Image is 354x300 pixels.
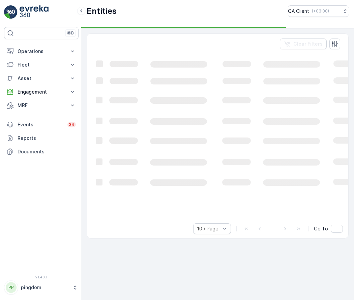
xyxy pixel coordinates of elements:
[312,8,329,14] p: ( +03:00 )
[67,30,74,36] p: ⌘B
[18,102,65,109] p: MRF
[288,5,349,17] button: QA Client(+03:00)
[18,61,65,68] p: Fleet
[18,148,76,155] p: Documents
[280,39,327,49] button: Clear Filters
[4,118,79,131] a: Events34
[69,122,75,127] p: 34
[314,225,328,232] span: Go To
[4,85,79,99] button: Engagement
[4,275,79,279] span: v 1.48.1
[4,145,79,158] a: Documents
[18,135,76,142] p: Reports
[293,41,323,47] p: Clear Filters
[21,284,69,291] p: pingdom
[4,45,79,58] button: Operations
[18,75,65,82] p: Asset
[20,5,49,19] img: logo_light-DOdMpM7g.png
[4,72,79,85] button: Asset
[18,48,65,55] p: Operations
[4,99,79,112] button: MRF
[87,6,117,17] p: Entities
[4,58,79,72] button: Fleet
[18,89,65,95] p: Engagement
[4,131,79,145] a: Reports
[18,121,63,128] p: Events
[6,282,17,293] div: PP
[288,8,309,15] p: QA Client
[4,5,18,19] img: logo
[4,280,79,295] button: PPpingdom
